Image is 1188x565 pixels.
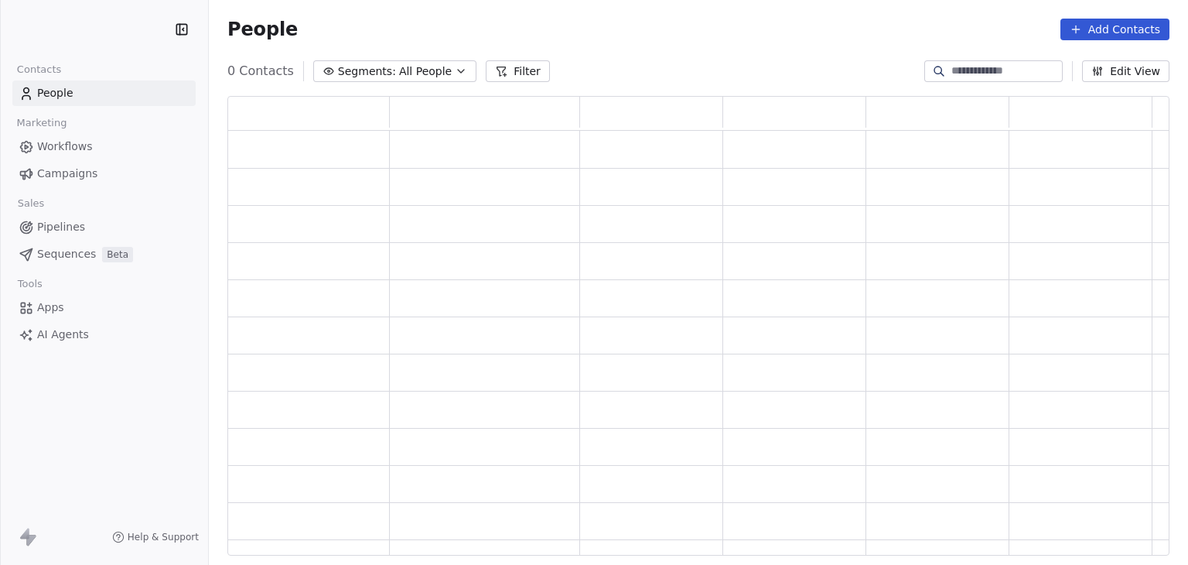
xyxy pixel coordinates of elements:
span: All People [399,63,452,80]
span: 0 Contacts [227,62,294,80]
span: Contacts [10,58,68,81]
span: Pipelines [37,219,85,235]
span: Beta [102,247,133,262]
span: Sequences [37,246,96,262]
span: Sales [11,192,51,215]
a: Workflows [12,134,196,159]
button: Add Contacts [1060,19,1169,40]
span: Marketing [10,111,73,135]
span: Tools [11,272,49,296]
span: Apps [37,300,64,316]
button: Edit View [1082,60,1169,82]
span: People [227,18,298,41]
span: People [37,85,73,101]
a: SequencesBeta [12,241,196,267]
span: Campaigns [37,166,97,182]
span: Workflows [37,139,93,155]
span: Segments: [338,63,396,80]
a: Pipelines [12,214,196,240]
a: Help & Support [112,531,199,543]
a: Campaigns [12,161,196,187]
span: Help & Support [128,531,199,543]
a: Apps [12,295,196,320]
span: AI Agents [37,327,89,343]
a: People [12,80,196,106]
a: AI Agents [12,322,196,348]
button: Filter [486,60,550,82]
